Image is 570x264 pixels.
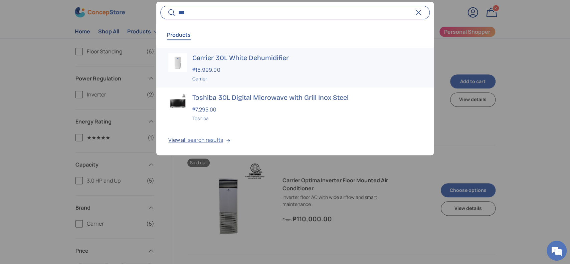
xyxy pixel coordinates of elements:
[168,53,187,72] img: carrier-dehumidifier-30-liter-full-view-concepstore
[35,37,112,46] div: Chat with us now
[156,127,433,155] button: View all search results
[192,106,218,113] strong: ₱7,295.00
[3,182,127,206] textarea: Type your message and hit 'Enter'
[110,3,126,19] div: Minimize live chat window
[192,53,421,62] h3: Carrier 30L White Dehumidifier
[192,93,421,102] h3: Toshiba 30L Digital Microwave with Grill Inox Steel
[192,75,421,82] div: Carrier
[156,87,433,127] a: Toshiba 30L Digital Microwave with Grill Inox Steel ₱7,295.00 Toshiba
[156,48,433,87] a: carrier-dehumidifier-30-liter-full-view-concepstore Carrier 30L White Dehumidifier ₱16,999.00 Car...
[167,27,191,42] button: Products
[192,66,222,73] strong: ₱16,999.00
[39,84,92,152] span: We're online!
[192,115,421,122] div: Toshiba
